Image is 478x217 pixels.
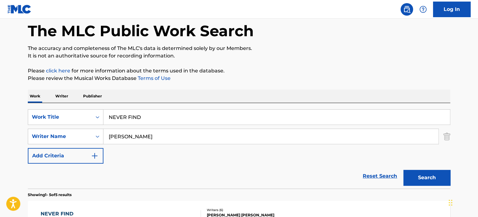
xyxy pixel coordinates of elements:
[28,148,103,164] button: Add Criteria
[433,2,471,17] a: Log In
[7,5,32,14] img: MLC Logo
[28,75,450,82] p: Please review the Musical Works Database
[81,90,104,103] p: Publisher
[360,169,400,183] a: Reset Search
[443,129,450,144] img: Delete Criterion
[28,90,42,103] p: Work
[207,208,301,212] div: Writers ( 6 )
[53,90,70,103] p: Writer
[28,192,72,198] p: Showing 1 - 5 of 5 results
[403,170,450,185] button: Search
[137,75,171,81] a: Terms of Use
[447,187,478,217] iframe: Chat Widget
[401,3,413,16] a: Public Search
[28,67,450,75] p: Please for more information about the terms used in the database.
[46,68,70,74] a: click here
[91,152,98,160] img: 9d2ae6d4665cec9f34b9.svg
[28,52,450,60] p: It is not an authoritative source for recording information.
[403,6,411,13] img: search
[28,45,450,52] p: The accuracy and completeness of The MLC's data is determined solely by our Members.
[419,6,427,13] img: help
[28,22,254,40] h1: The MLC Public Work Search
[417,3,429,16] div: Help
[28,109,450,189] form: Search Form
[32,113,88,121] div: Work Title
[32,133,88,140] div: Writer Name
[449,193,452,212] div: Drag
